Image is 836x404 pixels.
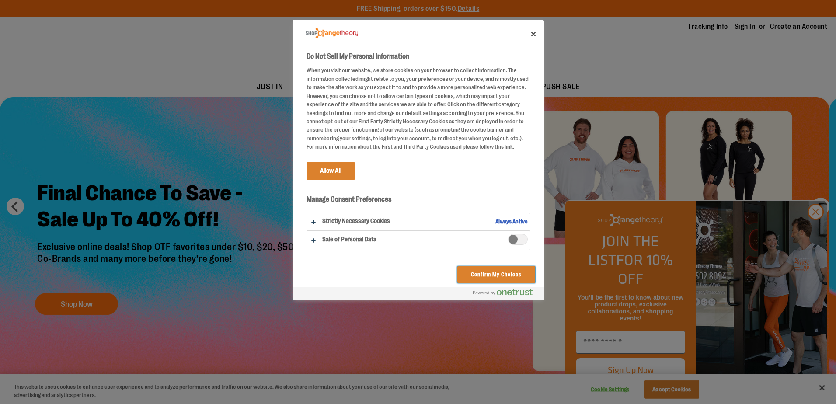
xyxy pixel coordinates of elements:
[306,24,358,42] div: Company Logo
[293,20,544,300] div: Do Not Sell My Personal Information
[307,51,530,62] h2: Do Not Sell My Personal Information
[457,266,535,283] button: Confirm My Choices
[293,20,544,300] div: Preference center
[473,289,540,300] a: Powered by OneTrust Opens in a new Tab
[307,66,530,151] div: When you visit our website, we store cookies on your browser to collect information. The informat...
[524,24,543,44] button: Close
[307,162,355,180] button: Allow All
[306,28,358,39] img: Company Logo
[508,234,528,245] span: Sale of Personal Data
[473,289,533,296] img: Powered by OneTrust Opens in a new Tab
[307,195,530,209] h3: Manage Consent Preferences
